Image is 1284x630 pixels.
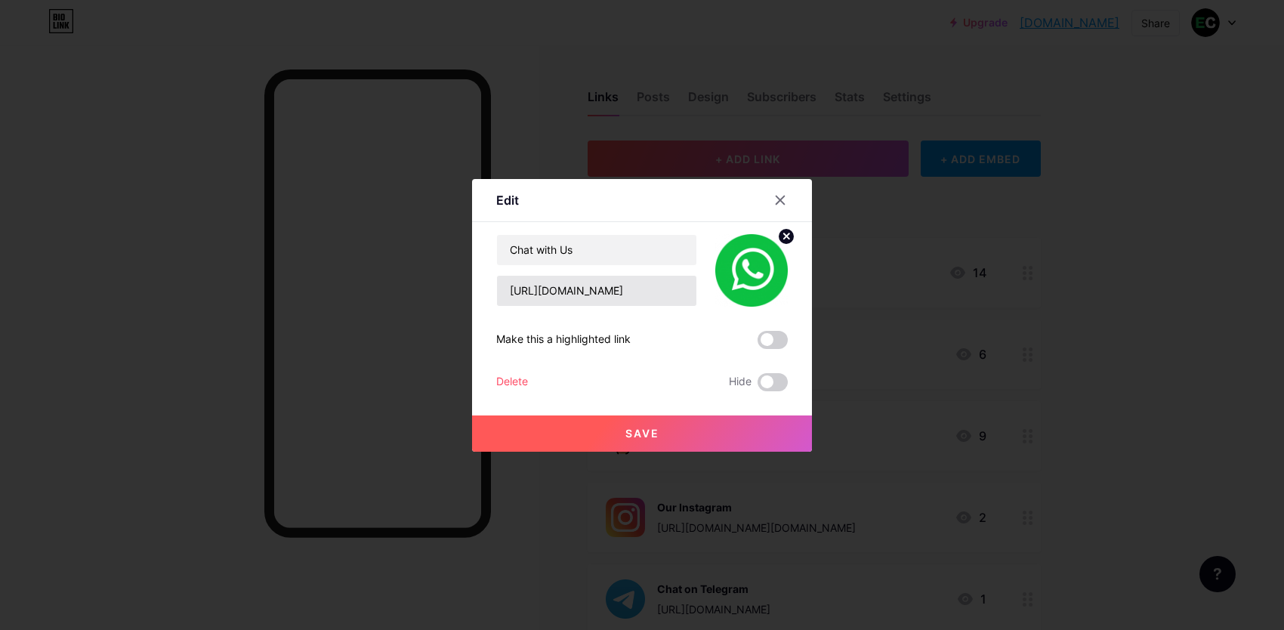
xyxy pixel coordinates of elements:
button: Save [472,415,812,452]
span: Save [625,427,659,440]
div: Edit [496,191,519,209]
input: Title [497,235,696,265]
div: Delete [496,373,528,391]
img: link_thumbnail [715,234,788,307]
div: Make this a highlighted link [496,331,631,349]
span: Hide [729,373,752,391]
input: URL [497,276,696,306]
